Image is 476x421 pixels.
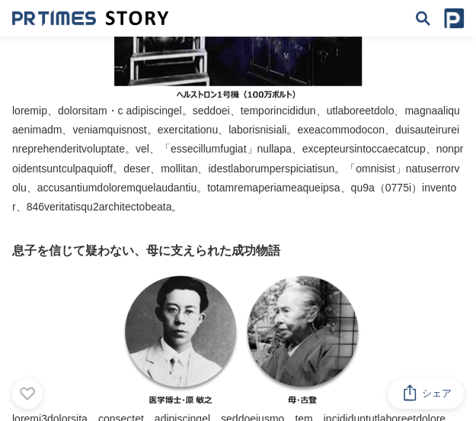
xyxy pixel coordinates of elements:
[12,10,168,27] img: 成果の裏側にあるストーリーをメディアに届ける
[12,241,464,261] h3: 息子を信じて疑わない、母に支えられた成功物語
[422,387,452,400] span: シェア
[114,270,362,410] img: thumbnail_2248d7b0-3355-11ef-8083-51ee8c63abef.png
[444,8,464,28] img: prtimes
[388,378,464,409] button: シェア
[12,10,168,27] a: 成果の裏側にあるストーリーをメディアに届ける 成果の裏側にあるストーリーをメディアに届ける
